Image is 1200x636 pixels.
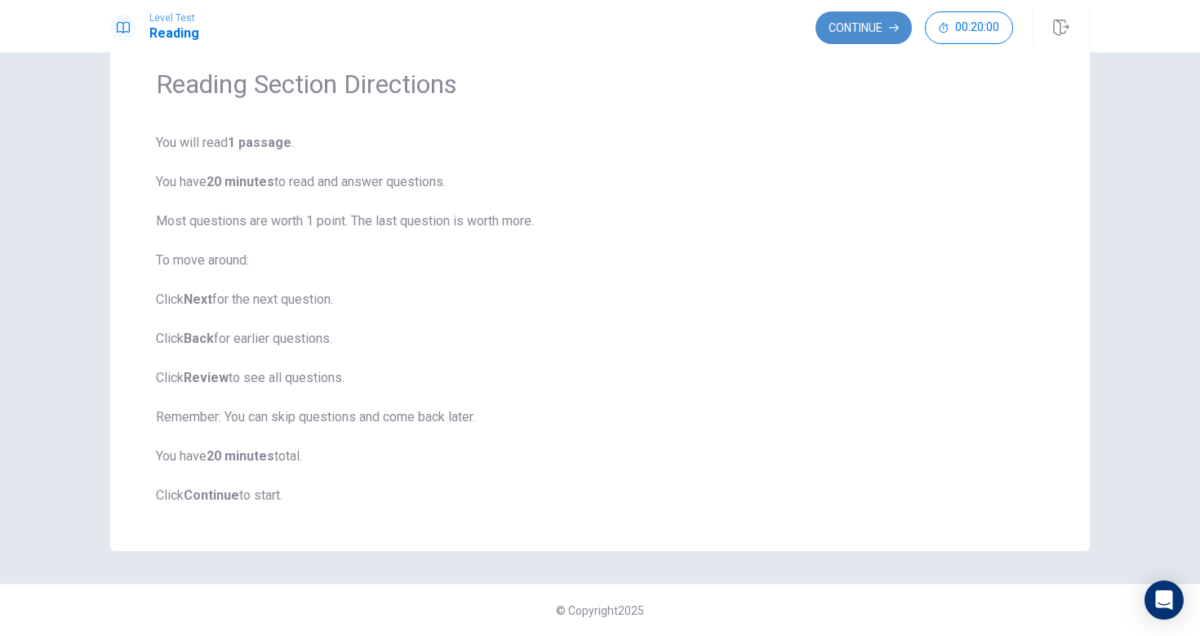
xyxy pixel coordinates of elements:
h1: Reading Section Directions [156,68,1044,100]
b: Review [184,370,229,385]
span: © Copyright 2025 [556,604,644,617]
h1: Reading [149,24,199,43]
span: Level Test [149,12,199,24]
button: 00:20:00 [925,11,1013,44]
b: Continue [184,487,239,503]
button: Continue [816,11,912,44]
b: 20 minutes [207,174,274,189]
div: Open Intercom Messenger [1144,580,1184,620]
b: 20 minutes [207,448,274,464]
b: Back [184,331,214,346]
b: 1 passage [228,135,291,150]
b: Next [184,291,212,307]
span: You will read . You have to read and answer questions. Most questions are worth 1 point. The last... [156,133,1044,505]
span: 00:20:00 [955,21,999,34]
